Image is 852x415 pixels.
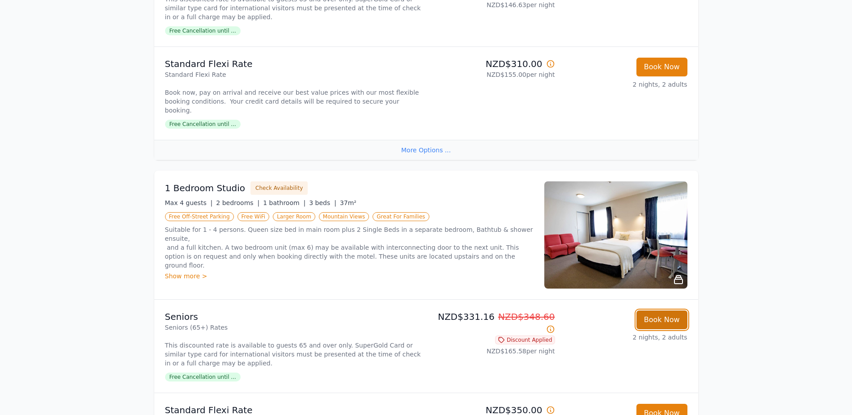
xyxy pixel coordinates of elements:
span: Free Cancellation until ... [165,26,241,35]
span: NZD$348.60 [498,311,555,322]
button: Check Availability [250,181,308,195]
span: Free Cancellation until ... [165,120,241,129]
button: Book Now [636,310,687,329]
span: Max 4 guests | [165,199,213,206]
span: Larger Room [273,212,315,221]
p: NZD$155.00 per night [430,70,555,79]
span: 2 bedrooms | [216,199,259,206]
span: Free Off-Street Parking [165,212,234,221]
span: Mountain Views [319,212,369,221]
span: 37m² [340,199,356,206]
p: Standard Flexi Rate [165,58,423,70]
p: NZD$165.58 per night [430,347,555,356]
p: Suitable for 1 - 4 persons. Queen size bed in main room plus 2 Single Beds in a separate bedroom,... [165,225,534,270]
span: 3 beds | [309,199,336,206]
p: 2 nights, 2 adults [562,333,687,342]
span: Free Cancellation until ... [165,373,241,381]
p: NZD$331.16 [430,310,555,335]
div: More Options ... [154,140,698,160]
p: Seniors [165,310,423,323]
p: 2 nights, 2 adults [562,80,687,89]
span: Free WiFi [237,212,270,221]
p: Standard Flexi Rate Book now, pay on arrival and receive our best value prices with our most flex... [165,70,423,115]
span: Discount Applied [495,335,555,344]
div: Show more > [165,272,534,281]
span: 1 bathroom | [263,199,305,206]
button: Book Now [636,58,687,76]
p: Seniors (65+) Rates This discounted rate is available to guests 65 and over only. SuperGold Card ... [165,323,423,368]
p: NZD$146.63 per night [430,0,555,9]
span: Great For Families [373,212,429,221]
h3: 1 Bedroom Studio [165,182,246,194]
p: NZD$310.00 [430,58,555,70]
